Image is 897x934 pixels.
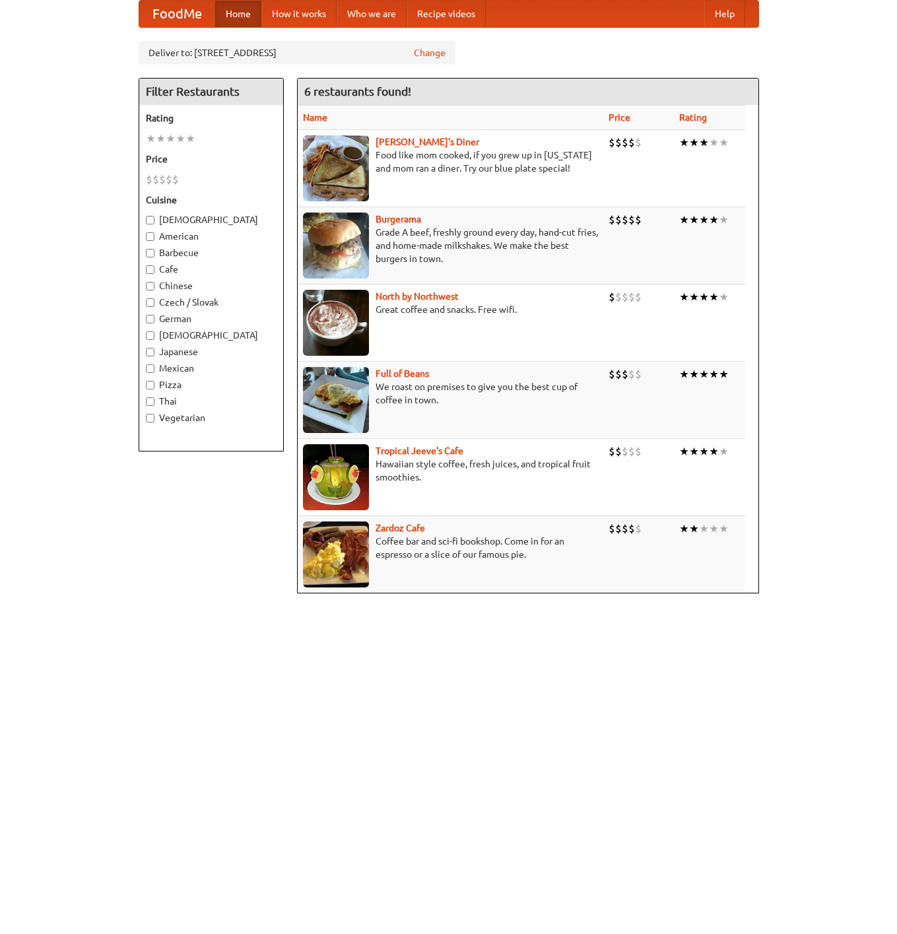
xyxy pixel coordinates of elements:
[146,246,277,259] label: Barbecue
[628,135,635,150] li: $
[152,172,159,187] li: $
[146,397,154,406] input: Thai
[679,213,689,227] li: ★
[699,521,709,536] li: ★
[628,521,635,536] li: $
[609,521,615,536] li: $
[699,444,709,459] li: ★
[704,1,745,27] a: Help
[628,444,635,459] li: $
[139,41,455,65] div: Deliver to: [STREET_ADDRESS]
[156,131,166,146] li: ★
[689,290,699,304] li: ★
[146,112,277,125] h5: Rating
[635,213,642,227] li: $
[139,1,215,27] a: FoodMe
[376,523,425,533] a: Zardoz Cafe
[376,446,463,456] a: Tropical Jeeve's Cafe
[376,368,429,379] b: Full of Beans
[215,1,261,27] a: Home
[615,521,622,536] li: $
[303,367,369,433] img: beans.jpg
[699,135,709,150] li: ★
[337,1,407,27] a: Who we are
[609,112,630,123] a: Price
[146,193,277,207] h5: Cuisine
[615,135,622,150] li: $
[709,290,719,304] li: ★
[679,112,707,123] a: Rating
[719,444,729,459] li: ★
[615,367,622,382] li: $
[635,367,642,382] li: $
[166,172,172,187] li: $
[622,135,628,150] li: $
[146,395,277,408] label: Thai
[146,345,277,358] label: Japanese
[146,364,154,373] input: Mexican
[146,296,277,309] label: Czech / Slovak
[146,282,154,290] input: Chinese
[635,521,642,536] li: $
[146,230,277,243] label: American
[146,362,277,375] label: Mexican
[146,265,154,274] input: Cafe
[679,444,689,459] li: ★
[719,367,729,382] li: ★
[303,535,598,561] p: Coffee bar and sci-fi bookshop. Come in for an espresso or a slice of our famous pie.
[709,444,719,459] li: ★
[303,112,327,123] a: Name
[615,444,622,459] li: $
[159,172,166,187] li: $
[719,521,729,536] li: ★
[699,213,709,227] li: ★
[719,290,729,304] li: ★
[628,213,635,227] li: $
[709,521,719,536] li: ★
[679,290,689,304] li: ★
[689,213,699,227] li: ★
[185,131,195,146] li: ★
[146,249,154,257] input: Barbecue
[146,263,277,276] label: Cafe
[622,290,628,304] li: $
[303,303,598,316] p: Great coffee and snacks. Free wifi.
[303,226,598,265] p: Grade A beef, freshly ground every day, hand-cut fries, and home-made milkshakes. We make the bes...
[146,213,277,226] label: [DEMOGRAPHIC_DATA]
[622,444,628,459] li: $
[166,131,176,146] li: ★
[709,367,719,382] li: ★
[622,367,628,382] li: $
[407,1,486,27] a: Recipe videos
[615,290,622,304] li: $
[628,367,635,382] li: $
[699,290,709,304] li: ★
[146,348,154,356] input: Japanese
[172,172,179,187] li: $
[414,46,446,59] a: Change
[146,172,152,187] li: $
[376,214,421,224] a: Burgerama
[303,135,369,201] img: sallys.jpg
[719,135,729,150] li: ★
[376,137,479,147] a: [PERSON_NAME]'s Diner
[709,135,719,150] li: ★
[303,380,598,407] p: We roast on premises to give you the best cup of coffee in town.
[615,213,622,227] li: $
[376,291,459,302] a: North by Northwest
[146,414,154,422] input: Vegetarian
[146,411,277,424] label: Vegetarian
[628,290,635,304] li: $
[146,378,277,391] label: Pizza
[719,213,729,227] li: ★
[146,131,156,146] li: ★
[146,329,277,342] label: [DEMOGRAPHIC_DATA]
[146,216,154,224] input: [DEMOGRAPHIC_DATA]
[303,213,369,279] img: burgerama.jpg
[679,367,689,382] li: ★
[146,279,277,292] label: Chinese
